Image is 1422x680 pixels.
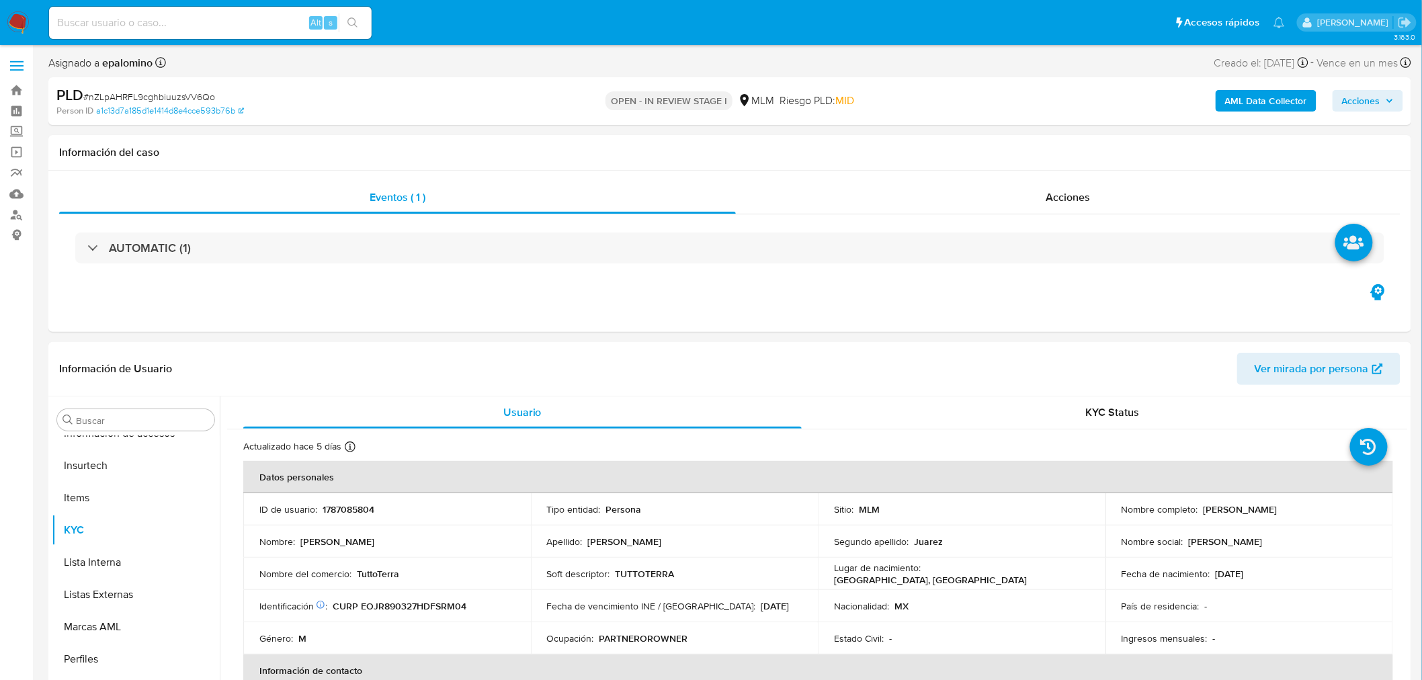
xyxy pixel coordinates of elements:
[503,405,542,420] span: Usuario
[1213,632,1216,644] p: -
[52,643,220,675] button: Perfiles
[761,600,790,612] p: [DATE]
[96,105,244,117] a: a1c13d7a185d1e1414d8e4cce593b76b
[243,461,1393,493] th: Datos personales
[834,536,909,548] p: Segundo apellido :
[99,55,153,71] b: epalomino
[588,536,662,548] p: [PERSON_NAME]
[1317,16,1393,29] p: elena.palomino@mercadolibre.com.mx
[1122,536,1183,548] p: Nombre social :
[75,232,1384,263] div: AUTOMATIC (1)
[1122,600,1200,612] p: País de residencia :
[259,503,317,515] p: ID de usuario :
[52,514,220,546] button: KYC
[62,415,73,425] button: Buscar
[1225,90,1307,112] b: AML Data Collector
[52,546,220,579] button: Lista Interna
[606,503,642,515] p: Persona
[259,568,351,580] p: Nombre del comercio :
[243,440,341,453] p: Actualizado hace 5 días
[259,632,293,644] p: Género :
[56,84,83,105] b: PLD
[547,568,610,580] p: Soft descriptor :
[835,93,854,108] span: MID
[605,91,733,110] p: OPEN - IN REVIEW STAGE I
[333,600,466,612] p: CURP EOJR890327HDFSRM04
[547,600,756,612] p: Fecha de vencimiento INE / [GEOGRAPHIC_DATA] :
[616,568,675,580] p: TUTTOTERRA
[310,16,321,29] span: Alt
[259,536,295,548] p: Nombre :
[780,93,854,108] span: Riesgo PLD:
[1216,568,1244,580] p: [DATE]
[894,600,909,612] p: MX
[1122,632,1208,644] p: Ingresos mensuales :
[298,632,306,644] p: M
[859,503,880,515] p: MLM
[1086,405,1140,420] span: KYC Status
[547,536,583,548] p: Apellido :
[59,362,172,376] h1: Información de Usuario
[52,450,220,482] button: Insurtech
[300,536,374,548] p: [PERSON_NAME]
[48,56,153,71] span: Asignado a
[1342,90,1380,112] span: Acciones
[1273,17,1285,28] a: Notificaciones
[1333,90,1403,112] button: Acciones
[1255,353,1369,385] span: Ver mirada por persona
[914,536,943,548] p: Juarez
[109,241,191,255] h3: AUTOMATIC (1)
[1204,503,1278,515] p: [PERSON_NAME]
[1122,568,1210,580] p: Fecha de nacimiento :
[83,90,215,103] span: # nZLpAHRFL9cghbiuuzsVV6Qo
[56,105,93,117] b: Person ID
[889,632,892,644] p: -
[1398,15,1412,30] a: Salir
[329,16,333,29] span: s
[834,503,853,515] p: Sitio :
[834,574,1027,586] p: [GEOGRAPHIC_DATA], [GEOGRAPHIC_DATA]
[547,503,601,515] p: Tipo entidad :
[1237,353,1400,385] button: Ver mirada por persona
[1185,15,1260,30] span: Accesos rápidos
[370,189,425,205] span: Eventos ( 1 )
[49,14,372,32] input: Buscar usuario o caso...
[59,146,1400,159] h1: Información del caso
[1317,56,1398,71] span: Vence en un mes
[1122,503,1198,515] p: Nombre completo :
[52,482,220,514] button: Items
[834,600,889,612] p: Nacionalidad :
[834,562,921,574] p: Lugar de nacimiento :
[323,503,374,515] p: 1787085804
[1189,536,1263,548] p: [PERSON_NAME]
[52,611,220,643] button: Marcas AML
[1216,90,1316,112] button: AML Data Collector
[339,13,366,32] button: search-icon
[738,93,774,108] div: MLM
[76,415,209,427] input: Buscar
[1205,600,1208,612] p: -
[357,568,399,580] p: TuttoTerra
[1214,54,1308,72] div: Creado el: [DATE]
[259,600,327,612] p: Identificación :
[1046,189,1090,205] span: Acciones
[599,632,688,644] p: PARTNEROROWNER
[547,632,594,644] p: Ocupación :
[834,632,884,644] p: Estado Civil :
[52,579,220,611] button: Listas Externas
[1311,54,1314,72] span: -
